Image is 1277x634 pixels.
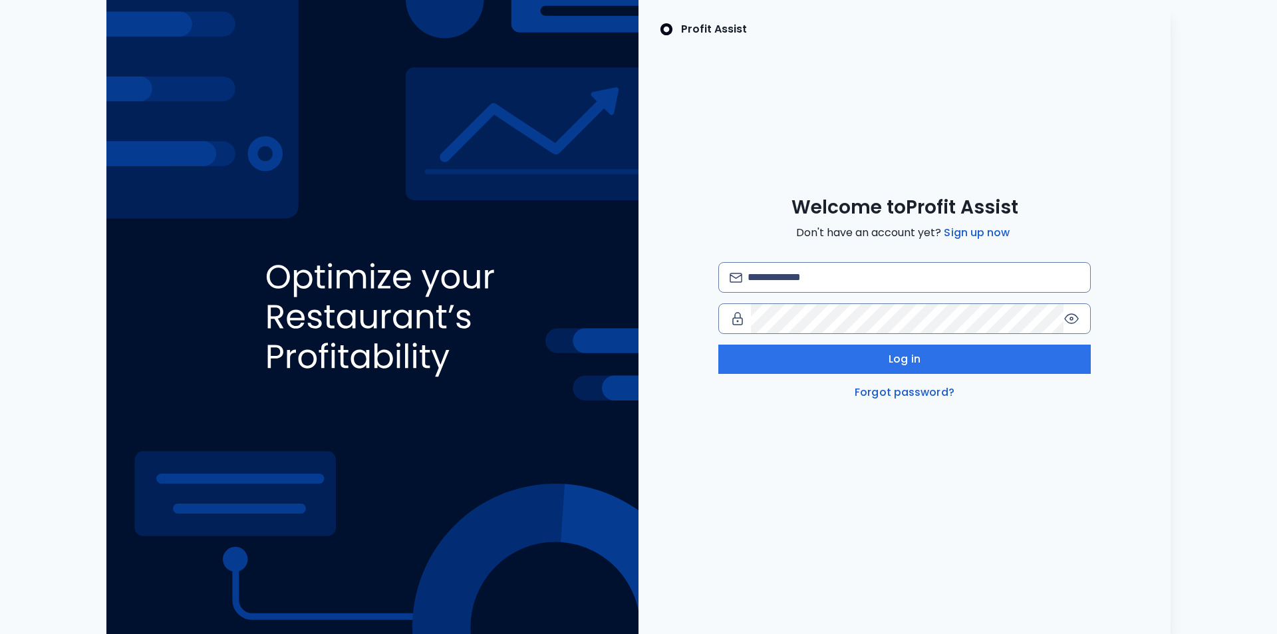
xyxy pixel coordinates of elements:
[730,273,742,283] img: email
[791,196,1018,220] span: Welcome to Profit Assist
[889,351,921,367] span: Log in
[660,21,673,37] img: SpotOn Logo
[796,225,1012,241] span: Don't have an account yet?
[681,21,747,37] p: Profit Assist
[852,385,957,400] a: Forgot password?
[718,345,1091,374] button: Log in
[941,225,1012,241] a: Sign up now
